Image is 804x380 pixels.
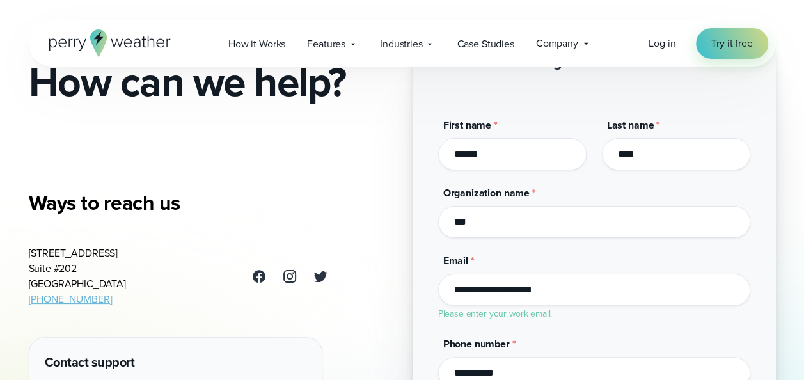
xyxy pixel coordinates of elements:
[29,292,113,306] a: [PHONE_NUMBER]
[29,190,328,216] h3: Ways to reach us
[228,36,285,52] span: How it Works
[607,118,654,132] span: Last name
[711,36,752,51] span: Try it free
[536,36,578,51] span: Company
[438,307,553,321] label: Please enter your work email.
[443,186,530,200] span: Organization name
[457,36,514,52] span: Case Studies
[438,51,570,72] h2: Leave us a message
[443,336,510,351] span: Phone number
[443,118,492,132] span: First name
[29,61,392,102] h2: How can we help?
[696,28,768,59] a: Try it free
[217,31,296,57] a: How it Works
[307,36,345,52] span: Features
[380,36,423,52] span: Industries
[45,353,306,372] h4: Contact support
[649,36,675,51] a: Log in
[443,253,468,268] span: Email
[29,246,126,307] address: [STREET_ADDRESS] Suite #202 [GEOGRAPHIC_DATA]
[446,31,524,57] a: Case Studies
